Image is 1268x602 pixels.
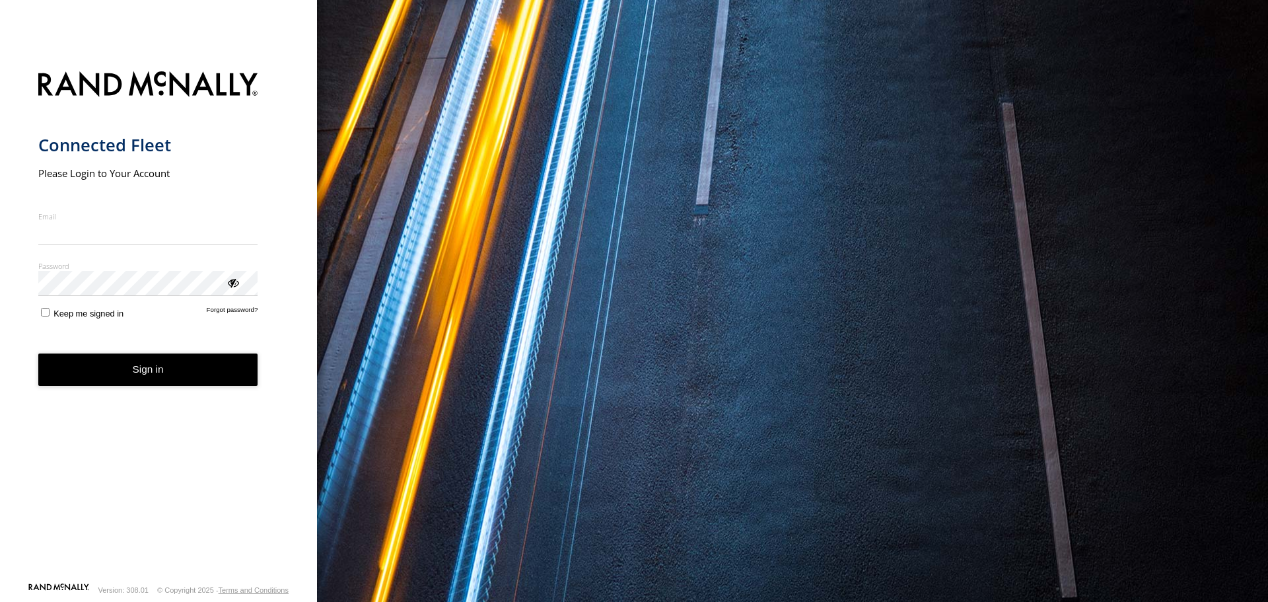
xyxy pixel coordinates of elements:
h1: Connected Fleet [38,134,258,156]
h2: Please Login to Your Account [38,167,258,180]
img: Rand McNally [38,69,258,102]
button: Sign in [38,354,258,386]
a: Terms and Conditions [219,586,289,594]
label: Password [38,261,258,271]
div: © Copyright 2025 - [157,586,289,594]
div: Version: 308.01 [98,586,149,594]
span: Keep me signed in [53,309,123,319]
div: ViewPassword [226,276,239,289]
input: Keep me signed in [41,308,50,317]
form: main [38,63,279,582]
label: Email [38,211,258,221]
a: Forgot password? [207,306,258,319]
a: Visit our Website [28,583,89,597]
